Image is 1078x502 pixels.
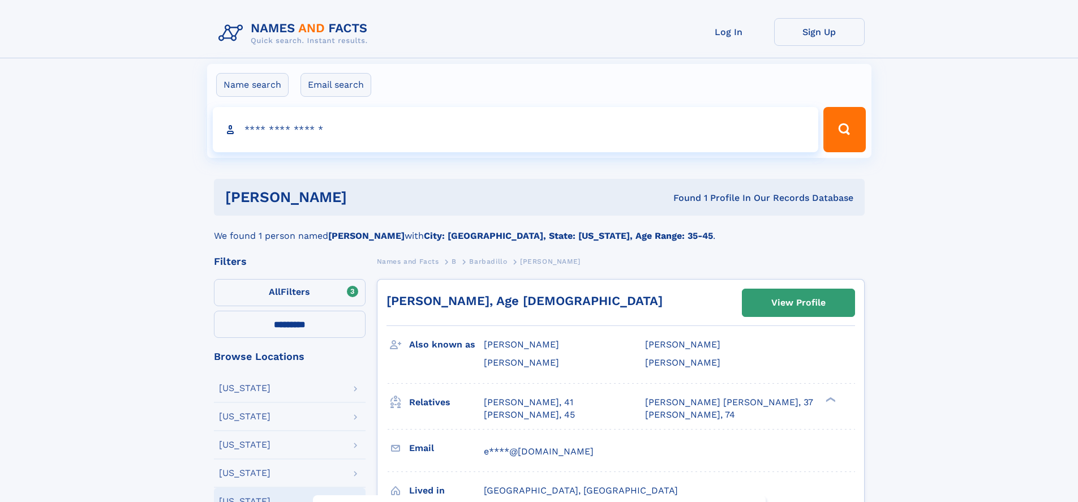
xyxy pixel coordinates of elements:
b: [PERSON_NAME] [328,230,405,241]
label: Name search [216,73,289,97]
a: View Profile [742,289,854,316]
input: search input [213,107,819,152]
div: [US_STATE] [219,384,270,393]
div: We found 1 person named with . [214,216,865,243]
span: Barbadillo [469,258,507,265]
a: [PERSON_NAME] [PERSON_NAME], 37 [645,396,813,409]
span: All [269,286,281,297]
b: City: [GEOGRAPHIC_DATA], State: [US_STATE], Age Range: 35-45 [424,230,713,241]
div: Browse Locations [214,351,366,362]
a: Sign Up [774,18,865,46]
h3: Also known as [409,335,484,354]
h3: Relatives [409,393,484,412]
a: [PERSON_NAME], 45 [484,409,575,421]
div: Filters [214,256,366,267]
a: [PERSON_NAME], 74 [645,409,735,421]
div: [US_STATE] [219,412,270,421]
button: Search Button [823,107,865,152]
a: [PERSON_NAME], Age [DEMOGRAPHIC_DATA] [386,294,663,308]
span: [PERSON_NAME] [484,357,559,368]
h3: Email [409,439,484,458]
div: Found 1 Profile In Our Records Database [510,192,853,204]
a: Barbadillo [469,254,507,268]
label: Email search [300,73,371,97]
a: Names and Facts [377,254,439,268]
div: [US_STATE] [219,469,270,478]
span: [PERSON_NAME] [645,339,720,350]
a: Log In [684,18,774,46]
div: [US_STATE] [219,440,270,449]
span: [PERSON_NAME] [520,258,581,265]
span: B [452,258,457,265]
span: [PERSON_NAME] [484,339,559,350]
img: Logo Names and Facts [214,18,377,49]
div: ❯ [823,396,836,403]
label: Filters [214,279,366,306]
a: B [452,254,457,268]
span: [PERSON_NAME] [645,357,720,368]
h1: [PERSON_NAME] [225,190,510,204]
h3: Lived in [409,481,484,500]
span: [GEOGRAPHIC_DATA], [GEOGRAPHIC_DATA] [484,485,678,496]
div: View Profile [771,290,826,316]
a: [PERSON_NAME], 41 [484,396,573,409]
